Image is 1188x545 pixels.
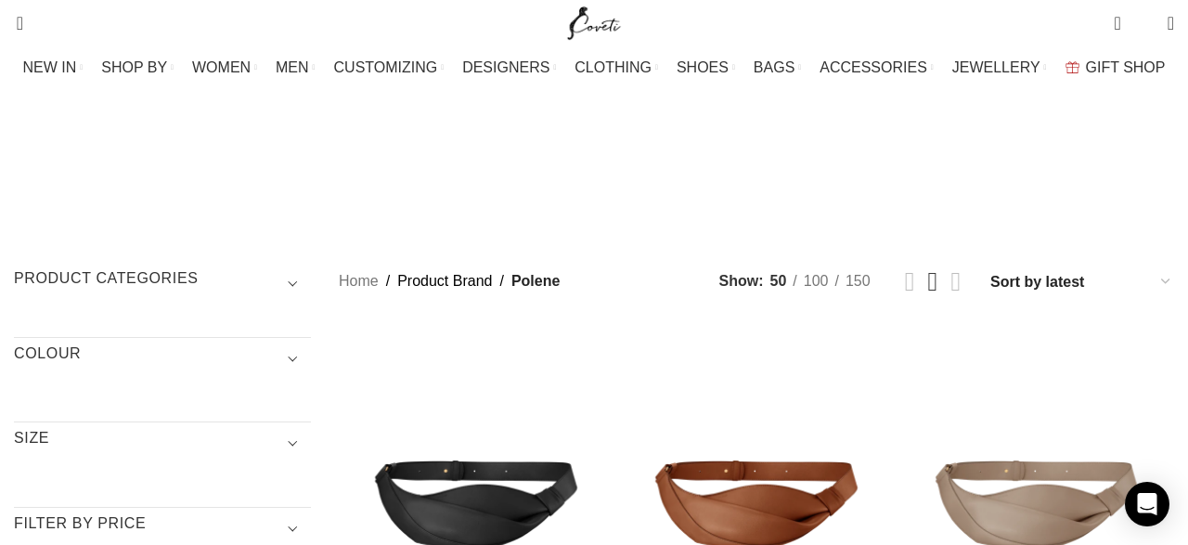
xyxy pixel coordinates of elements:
[820,49,934,86] a: ACCESSORIES
[1139,19,1153,32] span: 0
[754,49,801,86] a: BAGS
[276,49,315,86] a: MEN
[101,49,174,86] a: SHOP BY
[5,5,23,42] a: Search
[952,58,1040,76] span: JEWELLERY
[334,49,445,86] a: CUSTOMIZING
[1135,5,1154,42] div: My Wishlist
[14,344,311,375] h3: COLOUR
[462,58,549,76] span: DESIGNERS
[276,58,309,76] span: MEN
[677,58,729,76] span: SHOES
[5,49,1183,86] div: Main navigation
[575,58,652,76] span: CLOTHING
[462,49,556,86] a: DESIGNERS
[563,14,626,30] a: Site logo
[575,49,658,86] a: CLOTHING
[1125,482,1169,526] div: Open Intercom Messenger
[1065,61,1079,73] img: GiftBag
[23,49,84,86] a: NEW IN
[820,58,927,76] span: ACCESSORIES
[192,49,257,86] a: WOMEN
[952,49,1047,86] a: JEWELLERY
[677,49,735,86] a: SHOES
[14,513,311,545] h3: Filter by price
[1104,5,1130,42] a: 0
[14,428,311,460] h3: SIZE
[1065,49,1166,86] a: GIFT SHOP
[334,58,438,76] span: CUSTOMIZING
[1116,9,1130,23] span: 0
[1086,58,1166,76] span: GIFT SHOP
[754,58,794,76] span: BAGS
[23,58,77,76] span: NEW IN
[14,268,311,300] h3: Product categories
[192,58,251,76] span: WOMEN
[101,58,167,76] span: SHOP BY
